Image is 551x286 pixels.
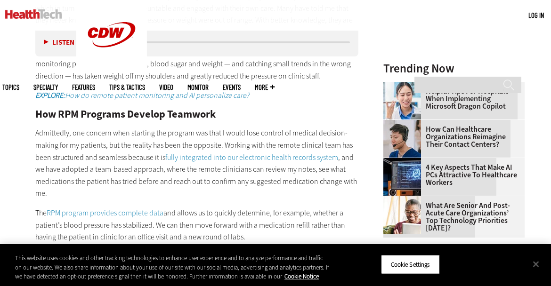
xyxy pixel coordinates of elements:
h3: Trending Now [383,63,525,74]
a: Features [72,84,95,91]
button: Close [526,254,546,274]
img: Home [5,9,62,19]
img: Doctor using phone to dictate to tablet [383,82,421,119]
div: This website uses cookies and other tracking technologies to enhance user experience and to analy... [15,254,331,281]
a: Older person using tablet [383,196,426,204]
a: Video [159,84,173,91]
a: Doctor using phone to dictate to tablet [383,82,426,89]
span: More [255,84,275,91]
a: How Can Healthcare Organizations Reimagine Their Contact Centers? [383,126,519,148]
a: 4 Key Aspects That Make AI PCs Attractive to Healthcare Workers [383,164,519,186]
div: User menu [528,10,544,20]
a: RPM program provides complete data [47,208,163,218]
a: Helpful Tips for Hospitals When Implementing Microsoft Dragon Copilot [383,87,519,110]
a: Tips & Tactics [109,84,145,91]
span: Topics [2,84,19,91]
img: Desktop monitor with brain AI concept [383,158,421,196]
a: CDW [76,62,147,72]
a: What Are Senior and Post-Acute Care Organizations’ Top Technology Priorities [DATE]? [383,202,519,232]
p: The and allows us to quickly determine, for example, whether a patient’s blood pressure has stabi... [35,207,358,243]
img: Healthcare contact center [383,120,421,158]
h2: How RPM Programs Develop Teamwork [35,109,358,119]
a: Events [223,84,241,91]
img: Older person using tablet [383,196,421,234]
p: Admittedly, one concern when starting the program was that I would lose control of medical decisi... [35,127,358,199]
a: Healthcare contact center [383,120,426,127]
a: MonITor [187,84,209,91]
span: Specialty [33,84,58,91]
button: Cookie Settings [381,254,440,274]
a: Log in [528,11,544,19]
a: Desktop monitor with brain AI concept [383,158,426,166]
a: More information about your privacy [284,272,319,280]
a: fully integrated into our electronic health records system [165,152,338,162]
